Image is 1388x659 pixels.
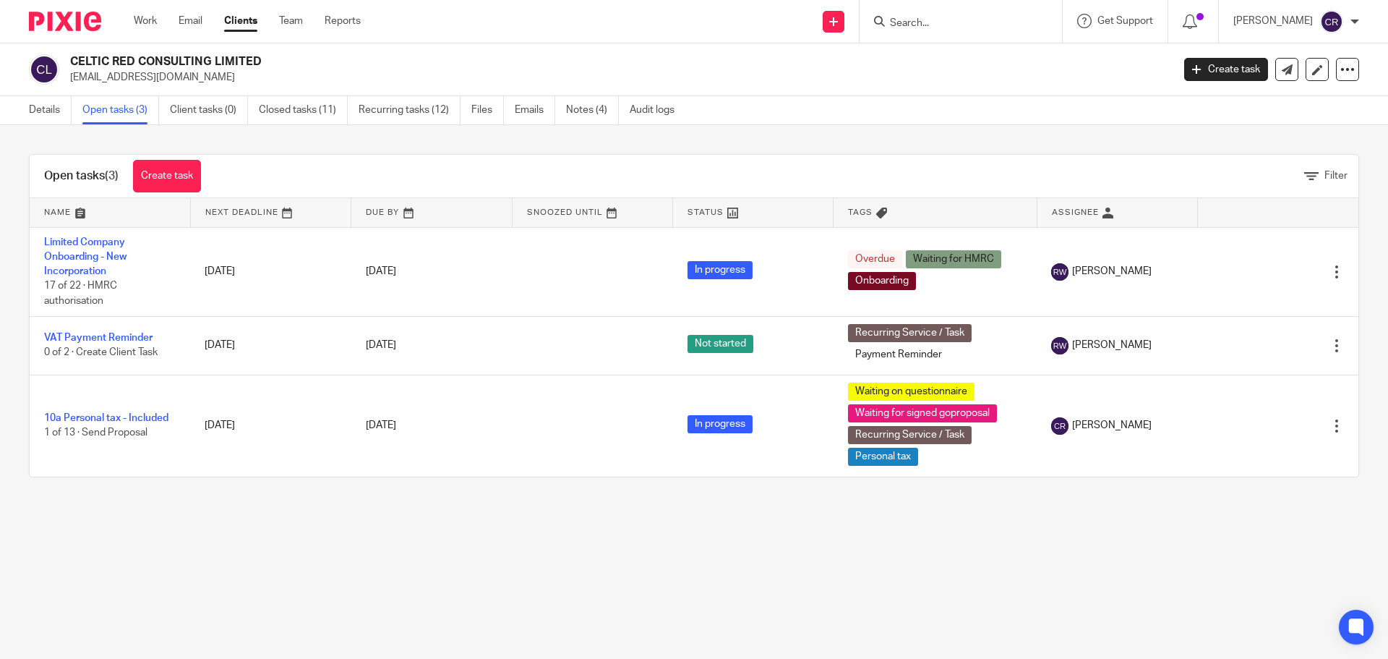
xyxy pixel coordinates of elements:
[190,227,351,316] td: [DATE]
[70,54,944,69] h2: CELTIC RED CONSULTING LIMITED
[359,96,460,124] a: Recurring tasks (12)
[134,14,157,28] a: Work
[82,96,159,124] a: Open tasks (3)
[44,237,127,277] a: Limited Company Onboarding - New Incorporation
[471,96,504,124] a: Files
[888,17,1019,30] input: Search
[566,96,619,124] a: Notes (4)
[1051,417,1068,435] img: svg%3E
[1051,337,1068,354] img: svg%3E
[848,383,974,401] span: Waiting on questionnaire
[44,169,119,184] h1: Open tasks
[906,250,1001,268] span: Waiting for HMRC
[848,346,949,364] span: Payment Reminder
[1324,171,1348,181] span: Filter
[1097,16,1153,26] span: Get Support
[170,96,248,124] a: Client tasks (0)
[44,333,153,343] a: VAT Payment Reminder
[1072,418,1152,433] span: [PERSON_NAME]
[366,421,396,431] span: [DATE]
[325,14,361,28] a: Reports
[848,404,997,422] span: Waiting for signed goproposal
[44,281,117,307] span: 17 of 22 · HMRC authorisation
[848,426,972,444] span: Recurring Service / Task
[259,96,348,124] a: Closed tasks (11)
[279,14,303,28] a: Team
[1072,264,1152,279] span: [PERSON_NAME]
[687,208,724,216] span: Status
[366,341,396,351] span: [DATE]
[515,96,555,124] a: Emails
[848,324,972,342] span: Recurring Service / Task
[630,96,685,124] a: Audit logs
[105,170,119,182] span: (3)
[1184,58,1268,81] a: Create task
[179,14,202,28] a: Email
[848,448,918,466] span: Personal tax
[366,266,396,276] span: [DATE]
[29,54,59,85] img: svg%3E
[1320,10,1343,33] img: svg%3E
[44,428,147,438] span: 1 of 13 · Send Proposal
[190,375,351,477] td: [DATE]
[687,415,753,433] span: In progress
[44,413,168,423] a: 10a Personal tax - Included
[1072,338,1152,352] span: [PERSON_NAME]
[29,12,101,31] img: Pixie
[70,70,1162,85] p: [EMAIL_ADDRESS][DOMAIN_NAME]
[848,250,902,268] span: Overdue
[190,316,351,375] td: [DATE]
[687,335,753,353] span: Not started
[29,96,72,124] a: Details
[527,208,603,216] span: Snoozed Until
[44,348,158,358] span: 0 of 2 · Create Client Task
[1051,263,1068,281] img: svg%3E
[224,14,257,28] a: Clients
[848,208,873,216] span: Tags
[133,160,201,192] a: Create task
[848,272,916,290] span: Onboarding
[687,261,753,279] span: In progress
[1233,14,1313,28] p: [PERSON_NAME]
